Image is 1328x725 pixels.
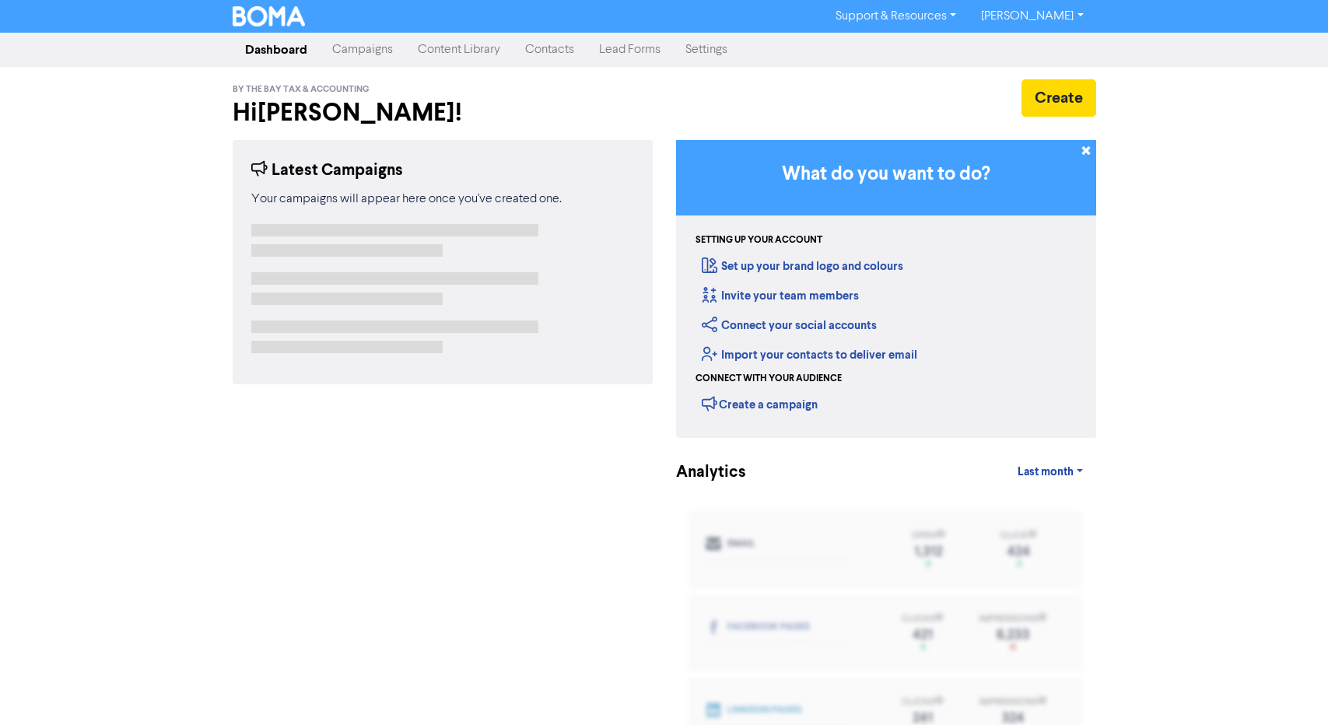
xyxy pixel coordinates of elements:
a: Campaigns [320,34,405,65]
a: Set up your brand logo and colours [702,259,903,274]
div: Getting Started in BOMA [676,140,1096,438]
a: Support & Resources [823,4,969,29]
a: Last month [1005,457,1095,488]
button: Create [1021,79,1096,117]
div: Connect with your audience [696,372,842,386]
div: Latest Campaigns [251,159,403,183]
h3: What do you want to do? [699,163,1073,186]
span: By the Bay Tax & Accounting [233,84,370,95]
a: Lead Forms [587,34,673,65]
a: Import your contacts to deliver email [702,348,917,362]
a: [PERSON_NAME] [969,4,1095,29]
div: Create a campaign [702,392,818,415]
div: Analytics [676,461,727,485]
a: Contacts [513,34,587,65]
span: Last month [1018,465,1074,479]
a: Content Library [405,34,513,65]
img: BOMA Logo [233,6,306,26]
h2: Hi [PERSON_NAME] ! [233,98,653,128]
div: Your campaigns will appear here once you've created one. [251,190,634,208]
a: Invite your team members [702,289,859,303]
a: Settings [673,34,740,65]
div: Setting up your account [696,233,822,247]
a: Connect your social accounts [702,318,877,333]
a: Dashboard [233,34,320,65]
